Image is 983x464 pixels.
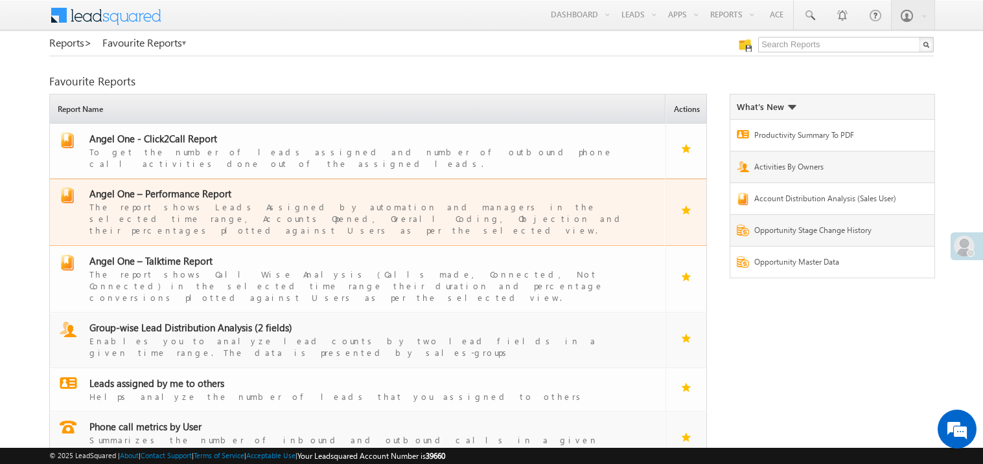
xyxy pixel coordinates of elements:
img: Report [737,130,749,138]
a: Contact Support [141,451,192,459]
div: The report shows Leads Assigned by automation and managers in the selected time range, Accounts O... [89,200,642,236]
a: report Angel One – Talktime ReportThe report shows Call Wise Analysis (Calls made, Connected, Not... [56,255,660,304]
input: Search Reports [758,37,934,52]
div: To get the number of leads assigned and number of outbound phone call activities done out of the ... [89,145,642,170]
a: Reports> [49,37,92,49]
a: Opportunity Master Data [754,256,906,271]
a: Acceptable Use [246,451,295,459]
span: Angel One – Talktime Report [89,254,213,267]
span: Group-wise Lead Distribution Analysis (2 fields) [89,321,292,334]
a: Opportunity Stage Change History [754,225,906,239]
span: Actions [669,96,706,123]
img: What's new [787,105,796,110]
span: Report Name [53,96,665,123]
a: report Group-wise Lead Distribution Analysis (2 fields)Enables you to analyze lead counts by two ... [56,322,660,359]
a: report Angel One - Click2Call ReportTo get the number of leads assigned and number of outbound ph... [56,133,660,170]
img: report [60,421,76,434]
a: Activities By Owners [754,161,906,176]
img: Report [737,225,749,236]
a: report Angel One – Performance ReportThe report shows Leads Assigned by automation and managers i... [56,188,660,236]
a: report Leads assigned by me to othersHelps analyze the number of leads that you assigned to others [56,377,660,403]
div: The report shows Call Wise Analysis (Calls made, Connected, Not Connected) in the selected time r... [89,267,642,304]
a: Favourite Reports [102,37,187,49]
div: Summarizes the number of inbound and outbound calls in a given timeperiod by users [89,433,642,458]
span: Angel One – Performance Report [89,187,231,200]
a: Terms of Service [194,451,244,459]
span: Angel One - Click2Call Report [89,132,217,145]
div: Enables you to analyze lead counts by two lead fields in a given time range. The data is presente... [89,334,642,359]
span: © 2025 LeadSquared | | | | | [49,450,445,462]
a: Account Distribution Analysis (Sales User) [754,193,906,208]
span: > [84,35,92,50]
img: report [60,188,75,203]
a: Productivity Summary To PDF [754,129,906,144]
div: Helps analyze the number of leads that you assigned to others [89,390,642,403]
span: Phone call metrics by User [89,420,202,433]
div: Favourite Reports [49,76,934,87]
span: Leads assigned by me to others [89,377,224,390]
a: report Phone call metrics by UserSummarizes the number of inbound and outbound calls in a given t... [56,421,660,458]
span: 39660 [426,451,445,461]
span: Your Leadsquared Account Number is [297,451,445,461]
div: What's New [737,101,796,113]
a: About [120,451,139,459]
img: report [60,322,76,337]
img: report [60,377,77,389]
img: Report [737,193,749,205]
img: Report [737,256,749,268]
img: Manage all your saved reports! [739,39,752,52]
img: Report [737,161,749,172]
img: report [60,255,75,271]
img: report [60,133,75,148]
